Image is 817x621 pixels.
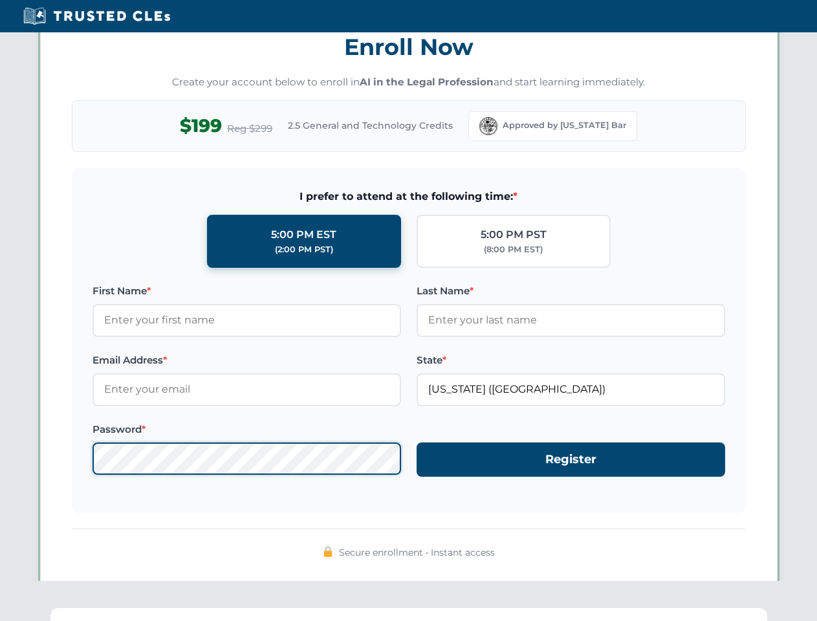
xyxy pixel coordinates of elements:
[93,283,401,299] label: First Name
[503,119,626,132] span: Approved by [US_STATE] Bar
[417,304,725,336] input: Enter your last name
[227,121,272,136] span: Reg $299
[93,353,401,368] label: Email Address
[72,75,746,90] p: Create your account below to enroll in and start learning immediately.
[180,111,222,140] span: $199
[417,353,725,368] label: State
[93,373,401,406] input: Enter your email
[288,118,453,133] span: 2.5 General and Technology Credits
[339,545,495,560] span: Secure enrollment • Instant access
[481,226,547,243] div: 5:00 PM PST
[360,76,494,88] strong: AI in the Legal Profession
[93,304,401,336] input: Enter your first name
[93,422,401,437] label: Password
[417,373,725,406] input: Florida (FL)
[417,283,725,299] label: Last Name
[484,243,543,256] div: (8:00 PM EST)
[275,243,333,256] div: (2:00 PM PST)
[417,442,725,477] button: Register
[271,226,336,243] div: 5:00 PM EST
[479,117,497,135] img: Florida Bar
[72,27,746,67] h3: Enroll Now
[19,6,174,26] img: Trusted CLEs
[323,547,333,557] img: 🔒
[93,188,725,205] span: I prefer to attend at the following time:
